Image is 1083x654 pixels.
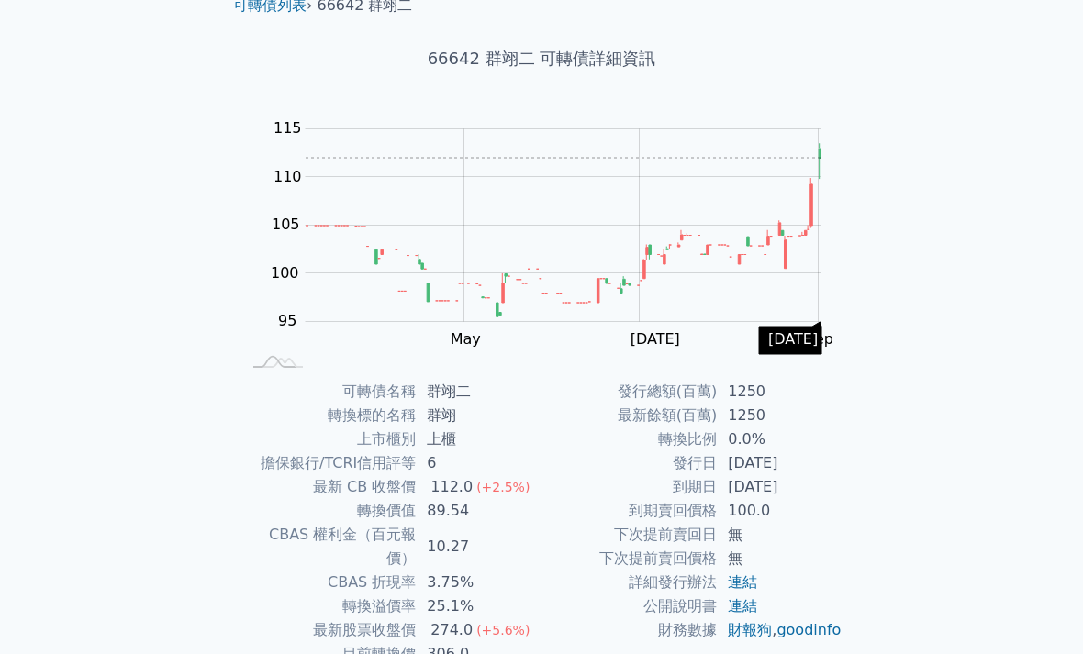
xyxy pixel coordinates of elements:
[416,499,541,523] td: 89.54
[728,597,757,615] a: 連結
[240,475,416,499] td: 最新 CB 收盤價
[416,380,541,404] td: 群翊二
[728,621,772,638] a: 財報狗
[541,475,717,499] td: 到期日
[416,594,541,618] td: 25.1%
[717,523,843,547] td: 無
[240,499,416,523] td: 轉換價值
[416,571,541,594] td: 3.75%
[541,571,717,594] td: 詳細發行辦法
[541,451,717,475] td: 發行日
[541,499,717,523] td: 到期賣回價格
[717,475,843,499] td: [DATE]
[427,475,476,499] div: 112.0
[541,547,717,571] td: 下次提前賣回價格
[274,168,302,185] tspan: 110
[416,404,541,427] td: 群翊
[476,480,530,494] span: (+2.5%)
[541,404,717,427] td: 最新餘額(百萬)
[541,594,717,618] td: 公開說明書
[776,621,841,638] a: goodinfo
[427,618,476,642] div: 274.0
[271,264,299,282] tspan: 100
[416,451,541,475] td: 6
[541,380,717,404] td: 發行總額(百萬)
[631,330,680,348] tspan: [DATE]
[240,523,416,571] td: CBAS 權利金（百元報價）
[240,618,416,642] td: 最新股票收盤價
[240,380,416,404] td: 可轉債名稱
[476,623,530,637] span: (+5.6%)
[240,451,416,475] td: 擔保銀行/TCRI信用評等
[240,404,416,427] td: 轉換標的名稱
[416,427,541,451] td: 上櫃
[416,523,541,571] td: 10.27
[262,119,849,348] g: Chart
[218,46,865,72] h1: 66642 群翊二 可轉債詳細資訊
[717,404,843,427] td: 1250
[451,330,481,348] tspan: May
[717,499,843,523] td: 100.0
[541,618,717,642] td: 財務數據
[717,451,843,475] td: [DATE]
[717,618,843,642] td: ,
[240,571,416,594] td: CBAS 折現率
[272,216,300,233] tspan: 105
[541,523,717,547] td: 下次提前賣回日
[717,380,843,404] td: 1250
[240,594,416,618] td: 轉換溢價率
[728,573,757,591] a: 連結
[240,427,416,451] td: 上市櫃別
[274,119,302,137] tspan: 115
[806,330,833,348] tspan: Sep
[541,427,717,451] td: 轉換比例
[278,312,296,329] tspan: 95
[717,547,843,571] td: 無
[717,427,843,451] td: 0.0%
